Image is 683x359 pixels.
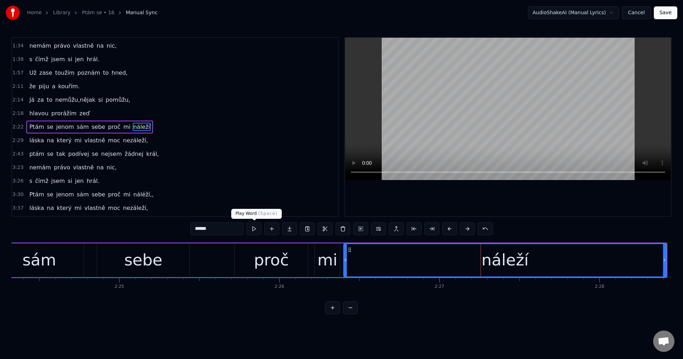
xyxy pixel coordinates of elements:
[46,150,54,158] span: se
[622,6,651,19] button: Cancel
[37,96,44,104] span: za
[12,205,23,212] span: 3:37
[28,150,45,158] span: ptám
[56,204,72,212] span: který
[28,163,52,171] span: nemám
[317,248,337,272] div: mi
[258,211,277,216] span: ( Space )
[76,190,90,199] span: sám
[124,248,162,272] div: sebe
[67,55,73,63] span: si
[107,123,121,131] span: proč
[72,163,94,171] span: vlastně
[12,69,23,76] span: 1:57
[111,69,128,77] span: hned,
[123,123,131,131] span: mi
[84,136,106,144] span: vlastně
[275,284,284,290] div: 2:26
[56,136,72,144] span: který
[12,137,23,144] span: 2:29
[55,123,75,131] span: jenom
[55,190,75,199] span: jenom
[82,9,114,16] a: Ptám se • 16
[28,190,44,199] span: Ptám
[46,96,53,104] span: to
[86,55,100,63] span: hrál.
[28,136,44,144] span: láska
[12,123,23,131] span: 2:22
[46,190,54,199] span: se
[51,55,65,63] span: jsem
[35,177,49,185] span: čímž
[28,42,52,50] span: nemám
[53,9,70,16] a: Library
[67,177,73,185] span: si
[595,284,604,290] div: 2:28
[12,151,23,158] span: 2:43
[46,136,55,144] span: na
[254,248,289,272] div: proč
[107,190,121,199] span: proč
[6,6,20,20] img: youka
[74,204,82,212] span: mi
[54,69,75,77] span: toužím
[124,150,144,158] span: žádnej
[28,69,37,77] span: Už
[28,109,49,117] span: hlavou
[53,163,71,171] span: právo
[12,83,23,90] span: 2:11
[91,150,99,158] span: se
[51,177,65,185] span: jsem
[122,204,149,212] span: nezáleží,
[107,204,121,212] span: moc
[12,96,23,104] span: 2:14
[122,136,149,144] span: nezáleží,
[12,191,23,198] span: 3:30
[28,177,33,185] span: s
[12,164,23,171] span: 3:23
[12,110,23,117] span: 2:18
[54,96,96,104] span: nemůžu,nějak
[91,190,106,199] span: sebe
[51,109,77,117] span: prorážím
[46,204,55,212] span: na
[22,248,56,272] div: sám
[96,42,105,50] span: na
[38,82,50,90] span: piju
[482,248,529,272] div: náleží
[39,69,53,77] span: zase
[53,42,71,50] span: právo
[27,9,42,16] a: Home
[100,150,122,158] span: nejsem
[84,204,106,212] span: vlastně
[86,177,100,185] span: hrál.
[35,55,49,63] span: čímž
[58,82,80,90] span: kouřím.
[68,150,90,158] span: podívej
[133,190,154,199] span: náléží,,
[106,163,117,171] span: nic,
[97,96,104,104] span: si
[96,163,105,171] span: na
[133,123,151,131] span: náleží
[76,123,90,131] span: sám
[115,284,124,290] div: 2:25
[72,42,94,50] span: vlastně
[27,9,158,16] nav: breadcrumb
[107,136,121,144] span: moc
[74,55,84,63] span: jen
[102,69,109,77] span: to
[12,178,23,185] span: 3:26
[653,331,674,352] a: Otevřený chat
[46,123,54,131] span: se
[91,123,106,131] span: sebe
[145,150,159,158] span: král,
[126,9,158,16] span: Manual Sync
[77,69,101,77] span: poznám
[74,136,82,144] span: mi
[55,150,66,158] span: tak
[435,284,444,290] div: 2:27
[28,82,36,90] span: že
[79,109,90,117] span: zeď
[28,55,33,63] span: s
